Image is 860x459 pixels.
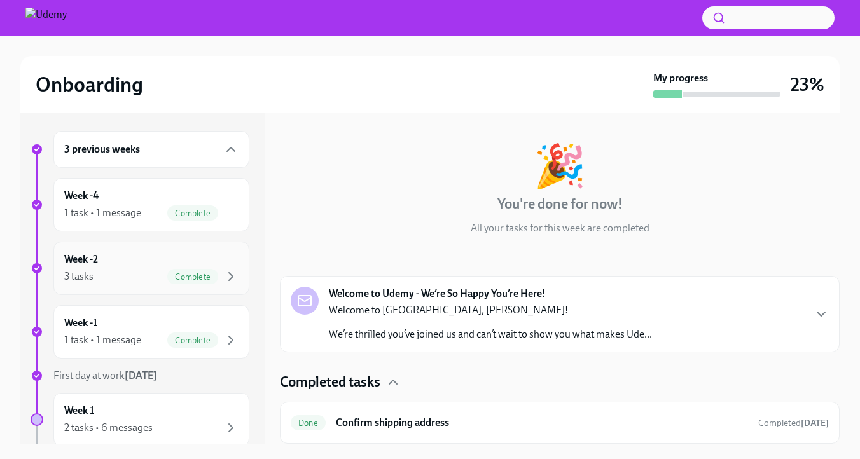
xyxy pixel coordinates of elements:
div: 1 task • 1 message [64,206,141,220]
h6: Week -1 [64,316,97,330]
p: We’re thrilled you’ve joined us and can’t wait to show you what makes Ude... [329,327,652,341]
div: 🎉 [534,145,586,187]
div: 3 previous weeks [53,131,249,168]
h6: 3 previous weeks [64,142,140,156]
h6: Confirm shipping address [336,416,748,430]
p: Welcome to [GEOGRAPHIC_DATA], [PERSON_NAME]! [329,303,652,317]
a: Week -11 task • 1 messageComplete [31,305,249,359]
a: Week -41 task • 1 messageComplete [31,178,249,231]
strong: [DATE] [125,369,157,381]
span: Complete [167,209,218,218]
div: 3 tasks [64,270,94,284]
a: First day at work[DATE] [31,369,249,383]
img: Udemy [25,8,67,28]
div: 1 task • 1 message [64,333,141,347]
a: Week -23 tasksComplete [31,242,249,295]
a: DoneConfirm shipping addressCompleted[DATE] [291,413,829,433]
h3: 23% [791,73,824,96]
span: Complete [167,336,218,345]
h6: Week -4 [64,189,99,203]
h2: Onboarding [36,72,143,97]
h4: Completed tasks [280,373,380,392]
strong: Welcome to Udemy - We’re So Happy You’re Here! [329,287,546,301]
span: First day at work [53,369,157,381]
h6: Week 1 [64,404,94,418]
a: Week 12 tasks • 6 messages [31,393,249,446]
strong: My progress [653,71,708,85]
span: July 21st, 2025 23:22 [758,417,829,429]
div: 2 tasks • 6 messages [64,421,153,435]
span: Complete [167,272,218,282]
div: Completed tasks [280,373,840,392]
span: Done [291,418,326,428]
strong: [DATE] [801,418,829,428]
h4: You're done for now! [497,195,623,214]
h6: Week -2 [64,252,98,266]
p: All your tasks for this week are completed [471,221,649,235]
span: Completed [758,418,829,428]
